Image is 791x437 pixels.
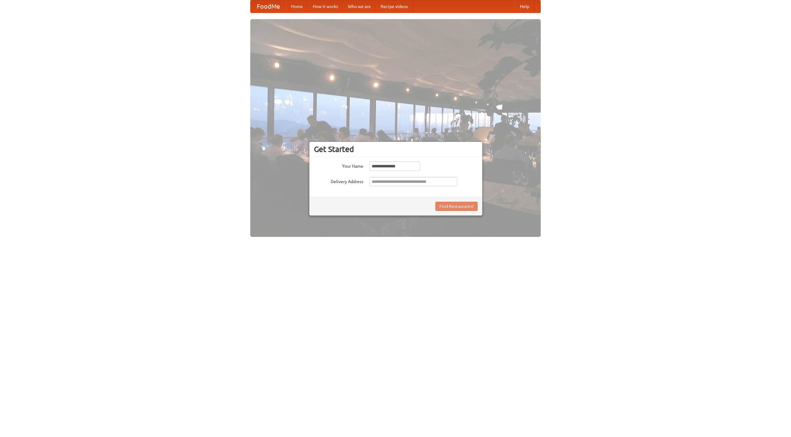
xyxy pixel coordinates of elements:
button: Find Restaurants! [435,202,478,211]
a: Home [286,0,308,13]
a: Recipe videos [376,0,413,13]
a: Help [515,0,534,13]
h3: Get Started [314,145,478,154]
label: Delivery Address [314,177,363,185]
a: FoodMe [251,0,286,13]
label: Your Name [314,162,363,169]
a: How it works [308,0,343,13]
a: Who we are [343,0,376,13]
